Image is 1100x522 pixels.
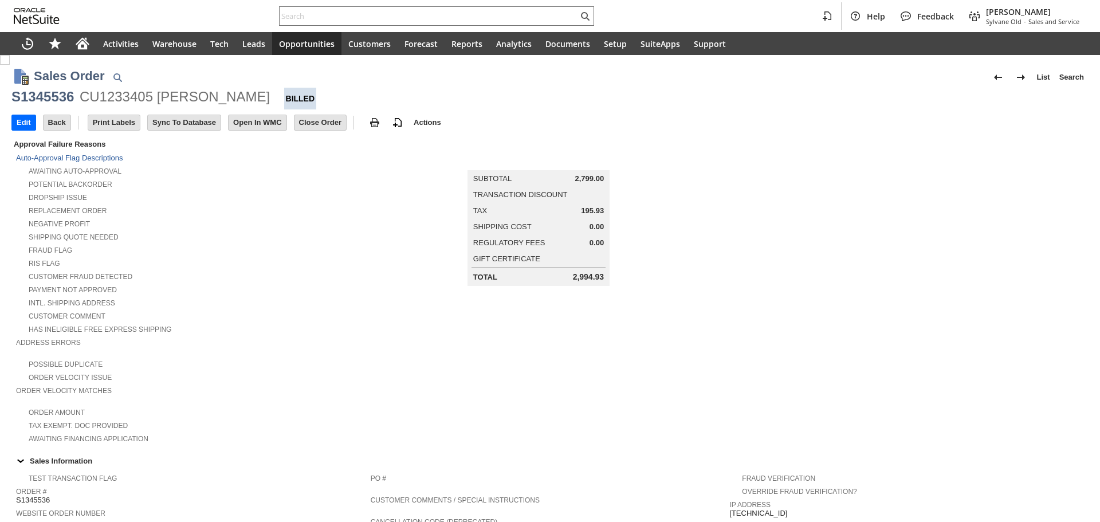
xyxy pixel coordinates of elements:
[641,38,680,49] span: SuiteApps
[29,474,117,482] a: Test Transaction Flag
[44,115,70,130] input: Back
[473,222,532,231] a: Shipping Cost
[451,38,482,49] span: Reports
[1024,17,1026,26] span: -
[29,374,112,382] a: Order Velocity Issue
[634,32,687,55] a: SuiteApps
[1032,68,1055,87] a: List
[29,180,112,189] a: Potential Backorder
[398,32,445,55] a: Forecast
[341,32,398,55] a: Customers
[467,152,610,170] caption: Summary
[694,38,726,49] span: Support
[294,115,346,130] input: Close Order
[986,6,1079,17] span: [PERSON_NAME]
[29,260,60,268] a: RIS flag
[16,509,105,517] a: Website Order Number
[473,273,497,281] a: Total
[496,38,532,49] span: Analytics
[986,17,1022,26] span: Sylvane Old
[229,115,286,130] input: Open In WMC
[597,32,634,55] a: Setup
[34,66,105,85] h1: Sales Order
[146,32,203,55] a: Warehouse
[473,190,568,199] a: Transaction Discount
[88,115,140,130] input: Print Labels
[473,238,545,247] a: Regulatory Fees
[16,154,123,162] a: Auto-Approval Flag Descriptions
[545,38,590,49] span: Documents
[242,38,265,49] span: Leads
[391,116,404,129] img: add-record.svg
[11,453,1089,468] td: Sales Information
[687,32,733,55] a: Support
[16,387,112,395] a: Order Velocity Matches
[29,220,90,228] a: Negative Profit
[103,38,139,49] span: Activities
[729,501,771,509] a: IP Address
[742,474,815,482] a: Fraud Verification
[409,118,446,127] a: Actions
[590,222,604,231] span: 0.00
[604,38,627,49] span: Setup
[203,32,235,55] a: Tech
[404,38,438,49] span: Forecast
[235,32,272,55] a: Leads
[29,325,171,333] a: Has Ineligible Free Express Shipping
[29,273,132,281] a: Customer Fraud Detected
[917,11,954,22] span: Feedback
[41,32,69,55] div: Shortcuts
[16,339,81,347] a: Address Errors
[578,9,592,23] svg: Search
[69,32,96,55] a: Home
[11,138,366,151] div: Approval Failure Reasons
[29,233,119,241] a: Shipping Quote Needed
[284,88,317,109] div: Billed
[12,115,36,130] input: Edit
[581,206,604,215] span: 195.93
[29,299,115,307] a: Intl. Shipping Address
[48,37,62,50] svg: Shortcuts
[729,509,787,518] span: [TECHNICAL_ID]
[1028,17,1079,26] span: Sales and Service
[148,115,221,130] input: Sync To Database
[489,32,539,55] a: Analytics
[590,238,604,248] span: 0.00
[21,37,34,50] svg: Recent Records
[76,37,89,50] svg: Home
[29,435,148,443] a: Awaiting Financing Application
[867,11,885,22] span: Help
[539,32,597,55] a: Documents
[371,474,386,482] a: PO #
[473,206,487,215] a: Tax
[473,254,540,263] a: Gift Certificate
[742,488,857,496] a: Override Fraud Verification?
[152,38,197,49] span: Warehouse
[29,167,121,175] a: Awaiting Auto-Approval
[29,312,105,320] a: Customer Comment
[575,174,604,183] span: 2,799.00
[573,272,604,282] span: 2,994.93
[111,70,124,84] img: Quick Find
[368,116,382,129] img: print.svg
[80,88,270,106] div: CU1233405 [PERSON_NAME]
[1055,68,1089,87] a: Search
[29,207,107,215] a: Replacement Order
[272,32,341,55] a: Opportunities
[29,360,103,368] a: Possible Duplicate
[210,38,229,49] span: Tech
[11,88,74,106] div: S1345536
[16,496,50,505] span: S1345536
[14,32,41,55] a: Recent Records
[29,246,72,254] a: Fraud Flag
[29,422,128,430] a: Tax Exempt. Doc Provided
[280,9,578,23] input: Search
[445,32,489,55] a: Reports
[14,8,60,24] svg: logo
[96,32,146,55] a: Activities
[29,194,87,202] a: Dropship Issue
[371,496,540,504] a: Customer Comments / Special Instructions
[348,38,391,49] span: Customers
[1014,70,1028,84] img: Next
[11,453,1084,468] div: Sales Information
